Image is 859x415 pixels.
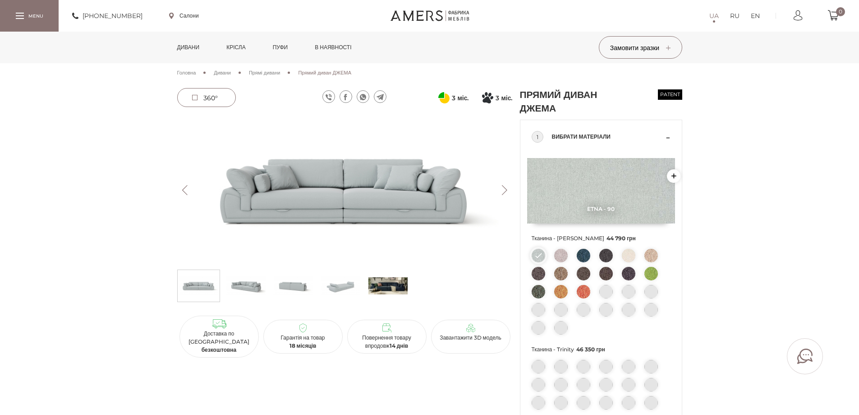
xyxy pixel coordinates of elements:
[552,131,664,142] span: Вибрати матеріали
[351,334,423,350] p: Повернення товару впродовж
[497,185,513,195] button: Next
[576,346,605,353] span: 46 350 грн
[527,205,675,212] span: Etna - 90
[170,32,207,63] a: Дивани
[214,69,231,77] a: Дивани
[438,92,450,103] svg: Оплата частинами від ПриватБанку
[169,12,199,20] a: Салони
[289,342,317,349] b: 18 місяців
[836,7,845,16] span: 0
[214,70,231,76] span: Дивани
[709,10,719,21] a: UA
[177,69,196,77] a: Головна
[226,272,266,299] img: Прямий диван ДЖЕМА s-1
[308,32,358,63] a: в наявності
[658,89,682,100] span: patent
[730,10,740,21] a: RU
[606,235,636,242] span: 44 790 грн
[274,272,313,299] img: Прямий диван ДЖЕМА s-2
[374,90,386,103] a: telegram
[520,88,624,115] h1: Прямий диван ДЖЕМА
[321,272,360,299] img: Прямий диван ДЖЕМА s-3
[249,69,280,77] a: Прямі дивани
[249,70,280,76] span: Прямі дивани
[179,272,218,299] img: Прямий диван ДЖЕМА s-0
[177,70,196,76] span: Головна
[390,342,409,349] b: 14 днів
[177,185,193,195] button: Previous
[220,32,252,63] a: Крісла
[368,272,408,299] img: s_
[340,90,352,103] a: facebook
[532,233,671,244] span: Тканина - [PERSON_NAME]
[202,346,237,353] b: безкоштовна
[357,90,369,103] a: whatsapp
[496,93,512,103] span: 3 міс.
[267,334,339,350] p: Гарантія на товар
[527,158,675,224] img: Etna - 90
[751,10,760,21] a: EN
[72,10,142,21] a: [PHONE_NUMBER]
[482,92,493,103] svg: Покупка частинами від Монобанку
[435,334,507,342] p: Завантажити 3D модель
[532,344,671,355] span: Тканина - Trinity
[177,115,513,265] img: Прямий диван ДЖЕМА -0
[452,93,469,103] span: 3 міс.
[203,94,218,102] span: 360°
[610,44,671,52] span: Замовити зразки
[532,131,543,143] div: 1
[183,330,255,354] p: Доставка по [GEOGRAPHIC_DATA]
[266,32,295,63] a: Пуфи
[322,90,335,103] a: viber
[599,36,682,59] button: Замовити зразки
[177,88,236,107] a: 360°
